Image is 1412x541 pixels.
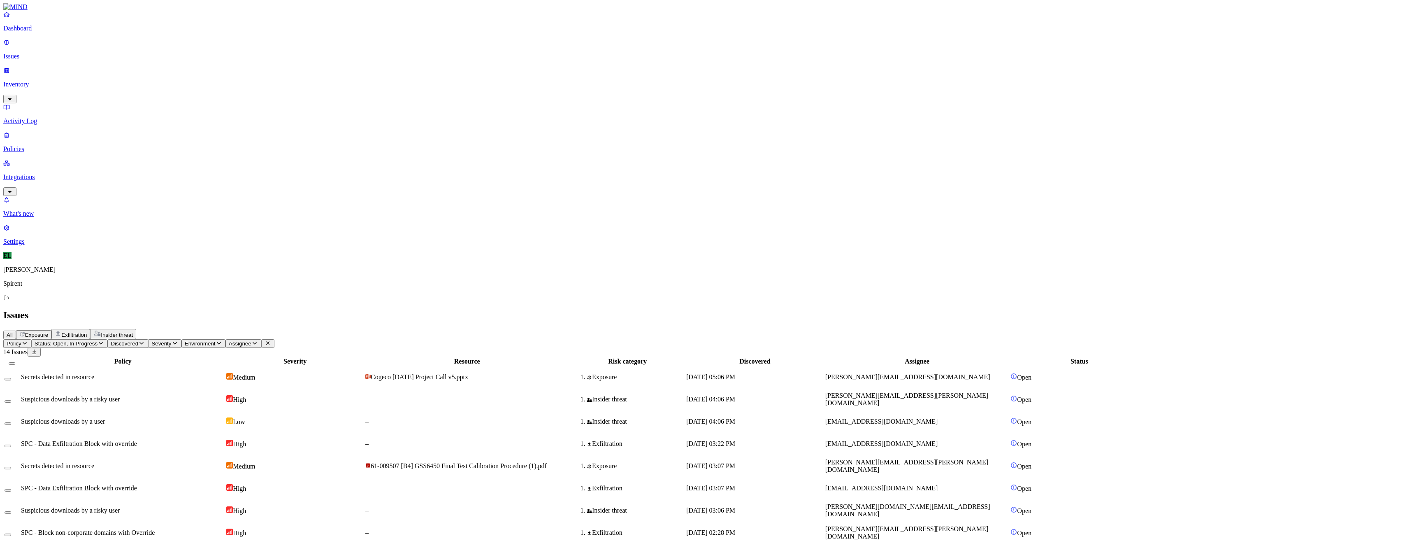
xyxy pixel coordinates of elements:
span: [EMAIL_ADDRESS][DOMAIN_NAME] [825,440,938,447]
div: Status [1010,358,1148,365]
span: Medium [233,374,255,381]
span: Open [1017,374,1031,381]
p: What's new [3,210,1409,217]
span: 61-009507 [B4] GSS6450 Final Test Calibration Procedure (1).pdf [371,462,547,469]
img: microsoft-powerpoint [365,374,371,379]
span: [DATE] 03:06 PM [686,507,735,514]
img: status-open [1010,373,1017,380]
p: Integrations [3,173,1409,181]
span: [PERSON_NAME][EMAIL_ADDRESS][PERSON_NAME][DOMAIN_NAME] [825,392,988,406]
div: Exposure [587,373,685,381]
span: Medium [233,463,255,470]
span: [PERSON_NAME][EMAIL_ADDRESS][PERSON_NAME][DOMAIN_NAME] [825,459,988,473]
img: severity-high [226,484,233,491]
span: Status: Open, In Progress [35,340,98,347]
div: Insider threat [587,507,685,514]
span: Suspicious downloads by a user [21,418,105,425]
a: What's new [3,196,1409,217]
h2: Issues [3,310,1409,321]
img: status-open [1010,506,1017,513]
a: Settings [3,224,1409,245]
button: Select all [9,362,15,365]
p: Inventory [3,81,1409,88]
img: adobe-pdf [365,463,371,468]
span: Cogeco [DATE] Project Call v5.pptx [371,373,468,380]
div: Insider threat [587,418,685,425]
button: Select row [5,400,11,403]
span: SPC - Data Exfiltration Block with override [21,440,137,447]
span: [DATE] 03:07 PM [686,462,735,469]
span: Low [233,418,245,425]
span: Severity [151,340,171,347]
img: severity-medium [226,373,233,380]
span: Discovered [111,340,138,347]
div: Exposure [587,462,685,470]
button: Select row [5,489,11,492]
a: Dashboard [3,11,1409,32]
a: Activity Log [3,103,1409,125]
span: Open [1017,441,1031,448]
span: EL [3,252,12,259]
span: [DATE] 03:07 PM [686,485,735,492]
span: High [233,529,246,536]
img: status-open [1010,529,1017,535]
div: Risk category [570,358,685,365]
button: Select row [5,511,11,514]
p: Issues [3,53,1409,60]
span: Open [1017,418,1031,425]
button: Select row [5,378,11,380]
a: Integrations [3,159,1409,195]
button: Select row [5,422,11,425]
div: Severity [226,358,364,365]
img: severity-low [226,417,233,424]
span: [EMAIL_ADDRESS][DOMAIN_NAME] [825,485,938,492]
span: Secrets detected in resource [21,373,94,380]
span: Insider threat [101,332,133,338]
span: [DATE] 03:22 PM [686,440,735,447]
a: MIND [3,3,1409,11]
img: status-open [1010,417,1017,424]
span: – [365,507,369,514]
img: severity-high [226,440,233,446]
div: Exfiltration [587,485,685,492]
img: MIND [3,3,28,11]
span: Environment [185,340,216,347]
span: Open [1017,485,1031,492]
button: Select row [5,534,11,536]
span: – [365,485,369,492]
div: Exfiltration [587,440,685,448]
span: Assignee [229,340,251,347]
span: [PERSON_NAME][DOMAIN_NAME][EMAIL_ADDRESS][DOMAIN_NAME] [825,503,990,518]
img: status-open [1010,462,1017,469]
span: High [233,441,246,448]
span: Exposure [25,332,48,338]
div: Exfiltration [587,529,685,536]
span: – [365,418,369,425]
img: status-open [1010,395,1017,402]
div: Discovered [686,358,824,365]
p: Spirent [3,280,1409,287]
span: [PERSON_NAME][EMAIL_ADDRESS][PERSON_NAME][DOMAIN_NAME] [825,525,988,540]
span: Suspicious downloads by a risky user [21,507,120,514]
p: Activity Log [3,117,1409,125]
button: Select row [5,467,11,469]
p: [PERSON_NAME] [3,266,1409,273]
p: Policies [3,145,1409,153]
span: [DATE] 02:28 PM [686,529,735,536]
span: Suspicious downloads by a risky user [21,396,120,403]
span: All [7,332,13,338]
img: severity-medium [226,462,233,469]
span: Secrets detected in resource [21,462,94,469]
p: Settings [3,238,1409,245]
p: Dashboard [3,25,1409,32]
span: Open [1017,507,1031,514]
span: – [365,529,369,536]
span: Open [1017,529,1031,536]
img: status-open [1010,440,1017,446]
span: Open [1017,396,1031,403]
div: Resource [365,358,569,365]
span: – [365,440,369,447]
img: severity-high [226,529,233,535]
span: [PERSON_NAME][EMAIL_ADDRESS][DOMAIN_NAME] [825,373,990,380]
img: severity-high [226,506,233,513]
